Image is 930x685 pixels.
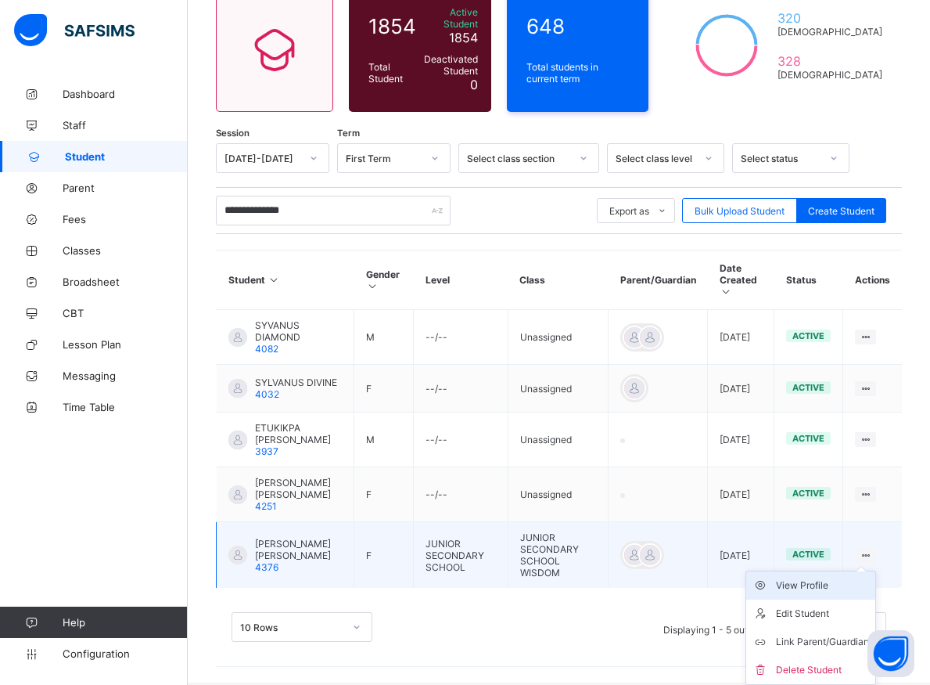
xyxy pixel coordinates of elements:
span: CBT [63,307,188,319]
th: Status [774,251,843,310]
td: [DATE] [708,413,774,467]
span: Export as [609,205,649,217]
span: Create Student [808,205,874,217]
div: Select class section [467,153,570,164]
td: F [354,522,414,589]
span: Configuration [63,647,187,660]
td: [DATE] [708,467,774,522]
span: Total students in current term [526,61,630,85]
span: Help [63,616,187,629]
td: JUNIOR SECONDARY SCHOOL WISDOM [508,522,608,589]
span: [DEMOGRAPHIC_DATA] [777,69,882,81]
td: [DATE] [708,310,774,365]
span: Dashboard [63,88,188,100]
span: [DEMOGRAPHIC_DATA] [777,26,882,38]
span: Messaging [63,370,188,382]
span: Student [65,150,188,163]
span: Term [337,128,360,139]
span: Broadsheet [63,276,188,288]
td: M [354,310,414,365]
i: Sort in Ascending Order [366,280,379,292]
span: 648 [526,14,630,38]
span: active [792,488,824,499]
div: Edit Student [776,606,869,622]
th: Date Created [708,251,774,310]
td: F [354,467,414,522]
span: 1854 [449,30,478,45]
span: active [792,433,824,444]
span: Deactivated Student [424,53,478,77]
div: Delete Student [776,662,869,678]
td: --/-- [414,365,508,413]
li: Displaying 1 - 5 out of 5 [652,612,778,644]
td: F [354,365,414,413]
span: 0 [470,77,478,92]
td: M [354,413,414,467]
td: JUNIOR SECONDARY SCHOOL [414,522,508,589]
div: First Term [346,153,422,164]
div: View Profile [776,578,869,593]
i: Sort in Ascending Order [268,274,281,286]
span: 320 [777,10,882,26]
td: [DATE] [708,522,774,589]
span: Time Table [63,401,188,413]
span: SYVANUS DIAMOND [255,319,342,343]
div: Total Student [364,57,420,88]
td: --/-- [414,467,508,522]
td: --/-- [414,310,508,365]
td: [DATE] [708,365,774,413]
span: Parent [63,182,188,194]
div: Select class level [616,153,695,164]
span: 1854 [368,14,416,38]
span: 328 [777,53,882,69]
span: Bulk Upload Student [695,205,785,217]
th: Class [508,251,608,310]
div: 10 Rows [240,622,343,633]
span: [PERSON_NAME] [PERSON_NAME] [255,477,342,500]
span: 4082 [255,343,278,355]
button: Open asap [867,630,914,677]
div: [DATE]-[DATE] [224,153,300,164]
span: Active Student [424,6,478,30]
td: Unassigned [508,310,608,365]
td: --/-- [414,413,508,467]
td: Unassigned [508,365,608,413]
span: 4376 [255,561,278,573]
span: 4251 [255,500,277,512]
span: active [792,330,824,341]
span: Fees [63,213,188,225]
span: Lesson Plan [63,338,188,351]
span: 4032 [255,388,279,400]
th: Parent/Guardian [609,251,708,310]
th: Level [414,251,508,310]
i: Sort in Ascending Order [720,286,733,297]
img: safsims [14,14,135,47]
td: Unassigned [508,467,608,522]
span: Session [216,128,250,139]
th: Actions [843,251,902,310]
span: ETUKIKPA [PERSON_NAME] [255,422,342,445]
span: Classes [63,244,188,257]
th: Student [217,251,354,310]
span: [PERSON_NAME] [PERSON_NAME] [255,538,342,561]
span: SYLVANUS DIVINE [255,377,337,388]
div: Select status [741,153,820,164]
span: active [792,549,824,560]
th: Gender [354,251,414,310]
span: active [792,382,824,393]
td: Unassigned [508,413,608,467]
div: Link Parent/Guardian [776,634,869,650]
span: 3937 [255,445,278,457]
span: Staff [63,119,188,132]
